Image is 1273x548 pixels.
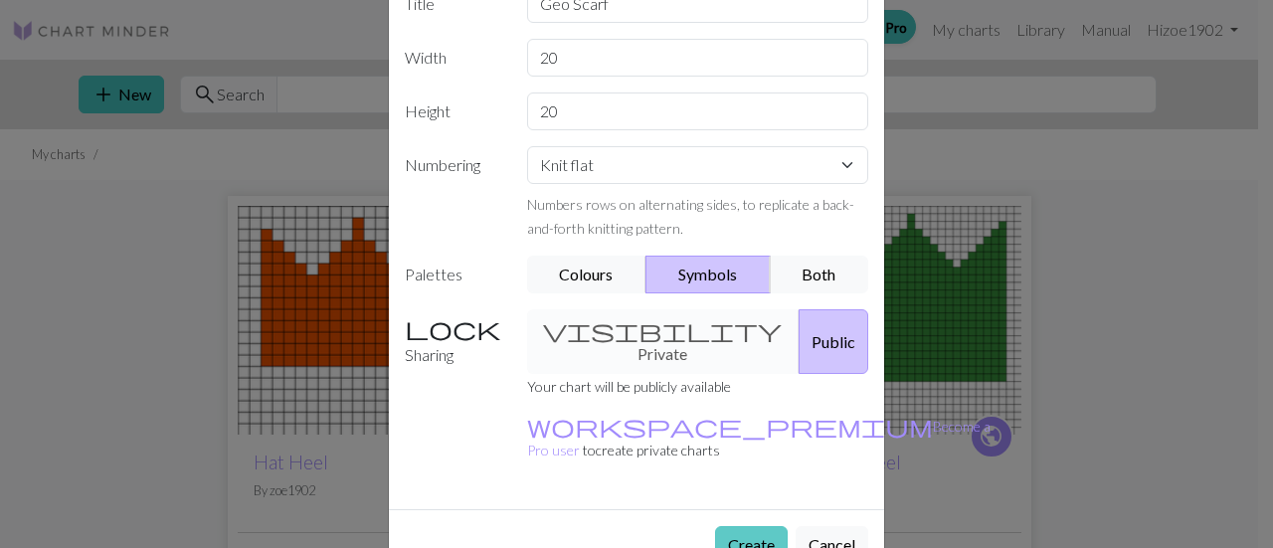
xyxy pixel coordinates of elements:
[799,309,868,374] button: Public
[527,412,933,440] span: workspace_premium
[527,196,854,237] small: Numbers rows on alternating sides, to replicate a back-and-forth knitting pattern.
[527,418,991,458] a: Become a Pro user
[393,92,515,130] label: Height
[527,418,991,458] small: to create private charts
[527,256,647,293] button: Colours
[393,39,515,77] label: Width
[527,378,731,395] small: Your chart will be publicly available
[393,146,515,240] label: Numbering
[393,256,515,293] label: Palettes
[645,256,771,293] button: Symbols
[393,309,515,374] label: Sharing
[770,256,869,293] button: Both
